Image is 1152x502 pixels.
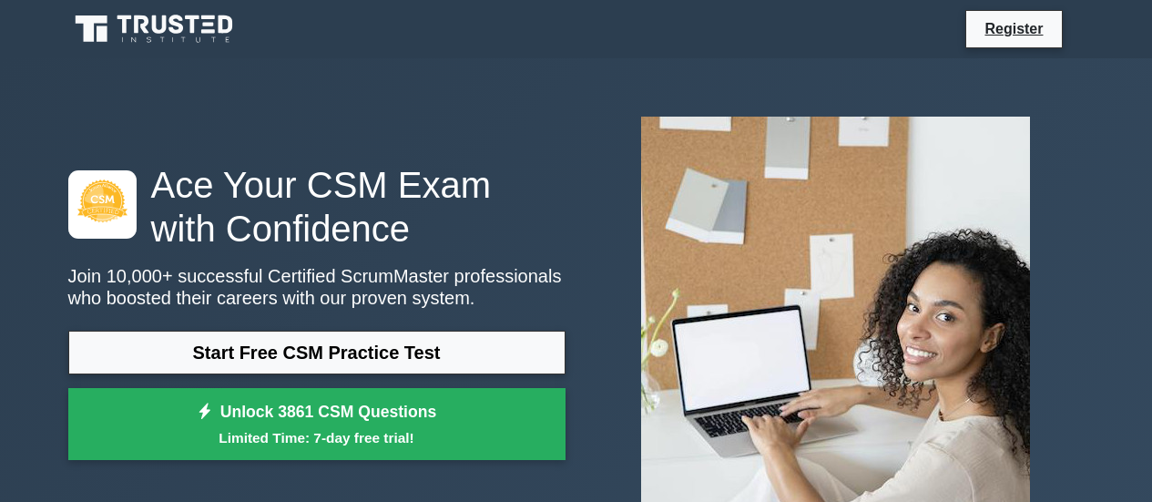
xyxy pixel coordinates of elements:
[68,331,566,374] a: Start Free CSM Practice Test
[68,388,566,461] a: Unlock 3861 CSM QuestionsLimited Time: 7-day free trial!
[974,17,1054,40] a: Register
[68,265,566,309] p: Join 10,000+ successful Certified ScrumMaster professionals who boosted their careers with our pr...
[68,163,566,251] h1: Ace Your CSM Exam with Confidence
[91,427,543,448] small: Limited Time: 7-day free trial!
